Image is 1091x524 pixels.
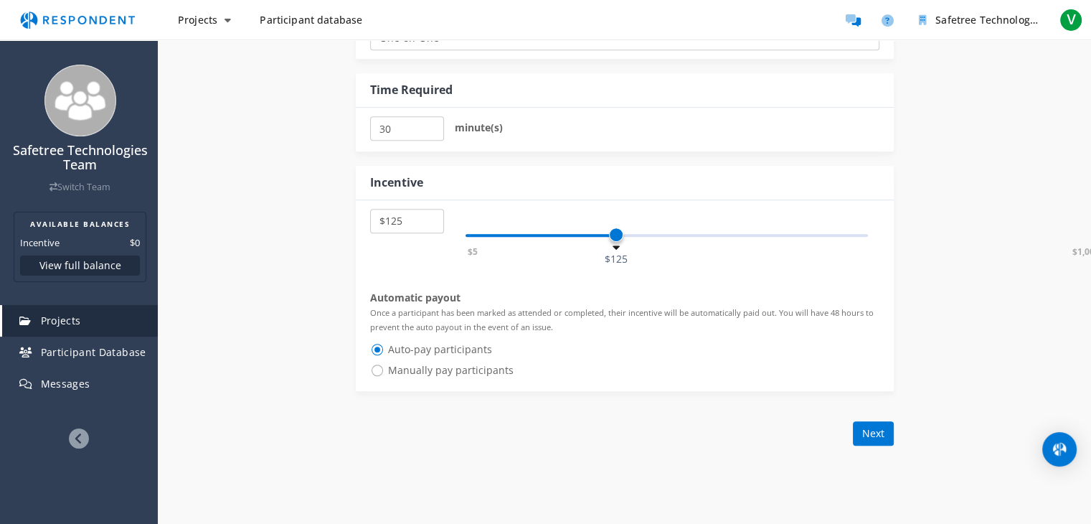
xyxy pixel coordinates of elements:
div: Time Required [370,82,453,98]
a: Switch Team [49,181,110,193]
span: Projects [178,13,217,27]
span: V [1059,9,1082,32]
a: Help and support [873,6,902,34]
span: Messages [41,377,90,390]
span: Projects [41,314,81,327]
div: Incentive [370,174,423,191]
strong: Automatic payout [370,291,461,304]
button: Next [853,421,894,446]
dt: Incentive [20,235,60,250]
img: respondent-logo.png [11,6,143,34]
a: Participant database [248,7,374,33]
h2: AVAILABLE BALANCES [20,218,140,230]
button: Projects [166,7,242,33]
a: Message participants [839,6,867,34]
button: View full balance [20,256,140,276]
label: minute(s) [455,116,503,139]
dd: $0 [130,235,140,250]
button: Safetree Technologies Team [907,7,1051,33]
h4: Safetree Technologies Team [9,144,151,172]
span: Auto-pay participants [370,341,492,358]
small: Once a participant has been marked as attended or completed, their incentive will be automaticall... [370,307,874,332]
section: Balance summary [14,212,146,282]
span: Participant Database [41,345,146,359]
div: Open Intercom Messenger [1042,432,1077,467]
img: team_avatar_256.png [44,65,116,136]
span: $125 [603,251,630,267]
span: Safetree Technologies Team [935,13,1074,27]
span: $5 [466,245,480,258]
span: Manually pay participants [370,362,514,379]
button: V [1057,7,1085,33]
span: Participant database [260,13,362,27]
